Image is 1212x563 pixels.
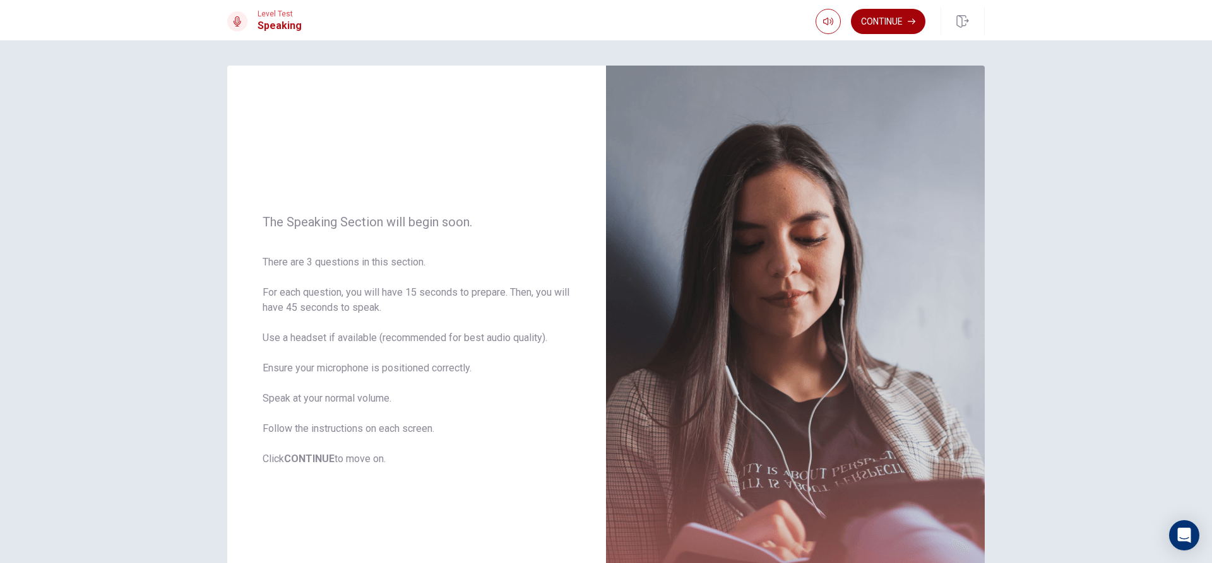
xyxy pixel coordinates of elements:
h1: Speaking [258,18,302,33]
span: Level Test [258,9,302,18]
button: Continue [851,9,925,34]
span: The Speaking Section will begin soon. [263,214,571,229]
span: There are 3 questions in this section. For each question, you will have 15 seconds to prepare. Th... [263,255,571,467]
div: Open Intercom Messenger [1169,520,1199,550]
b: CONTINUE [284,453,335,465]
